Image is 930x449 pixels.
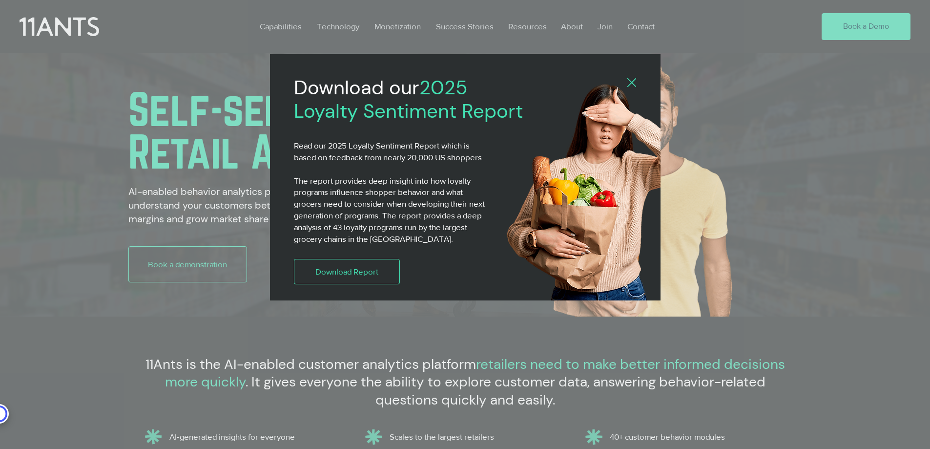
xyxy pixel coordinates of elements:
span: Download our [294,75,419,100]
a: Download Report [294,259,400,284]
h2: 2025 Loyalty Sentiment Report [294,76,527,123]
span: Download Report [315,266,378,278]
p: The report provides deep insight into how loyalty programs influence shopper behavior and what gr... [294,175,489,245]
p: Read our 2025 Loyalty Sentiment Report which is based on feedback from nearly 20,000 US shoppers. [294,140,489,163]
img: 11ants shopper4.png [504,81,697,310]
div: Back to site [627,78,636,88]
